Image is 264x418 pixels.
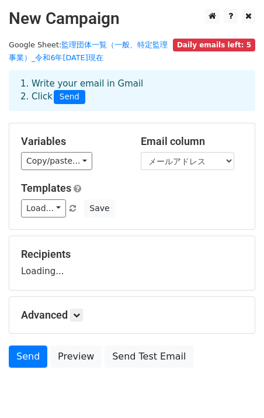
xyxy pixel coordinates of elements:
[9,40,168,63] a: 監理団体一覧（一般、特定監理事業）_令和6年[DATE]現在
[21,152,92,170] a: Copy/paste...
[21,182,71,194] a: Templates
[50,346,102,368] a: Preview
[9,40,168,63] small: Google Sheet:
[21,309,243,322] h5: Advanced
[21,248,243,278] div: Loading...
[84,199,114,217] button: Save
[12,77,252,104] div: 1. Write your email in Gmail 2. Click
[141,135,243,148] h5: Email column
[9,346,47,368] a: Send
[21,248,243,261] h5: Recipients
[173,39,255,51] span: Daily emails left: 5
[54,90,85,104] span: Send
[173,40,255,49] a: Daily emails left: 5
[105,346,193,368] a: Send Test Email
[9,9,255,29] h2: New Campaign
[21,199,66,217] a: Load...
[21,135,123,148] h5: Variables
